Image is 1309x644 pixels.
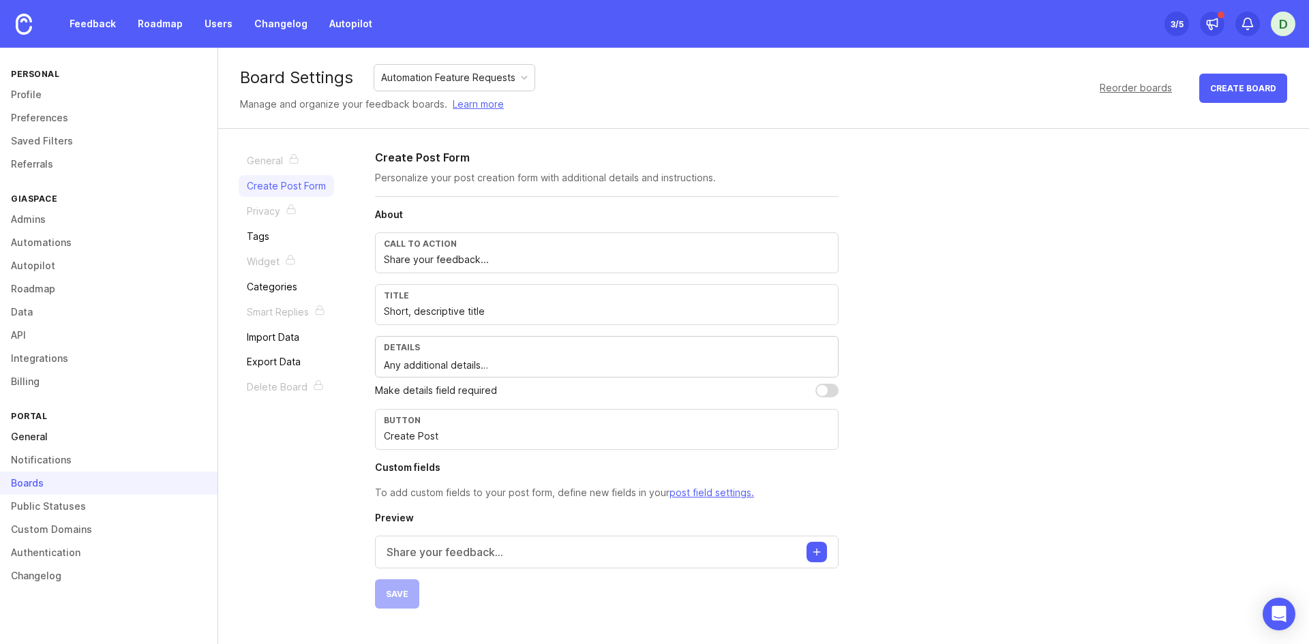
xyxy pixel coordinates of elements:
div: Reorder boards [1100,80,1172,95]
a: Export Data [239,351,334,373]
span: Create Board [1210,83,1276,93]
p: Personalize your post creation form with additional details and instructions. [375,171,839,185]
a: Changelog [246,12,316,36]
p: To add custom fields to your post form, define new fields in your [375,485,839,500]
button: Create Board [1199,74,1287,103]
h4: About [375,208,839,221]
div: Open Intercom Messenger [1263,598,1295,630]
h4: Custom fields [375,461,839,474]
div: Button [384,415,830,425]
a: Roadmap [130,12,191,36]
div: Board Settings [240,70,353,86]
p: Make details field required [375,383,497,398]
a: Users [196,12,241,36]
div: Automation Feature Requests [381,70,515,85]
div: 3 /5 [1171,14,1184,33]
div: Manage and organize your feedback boards. [240,97,504,112]
textarea: Any additional details… [384,358,830,373]
a: Categories [239,276,334,298]
button: 3/5 [1164,12,1189,36]
a: Feedback [61,12,124,36]
button: Create post [807,542,827,562]
a: Autopilot [321,12,380,36]
a: post field settings. [669,487,754,498]
p: Share your feedback... [387,544,503,560]
div: Title [384,290,830,301]
div: Call to action [384,239,830,249]
h2: Create Post Form [375,149,839,166]
img: Canny Home [16,14,32,35]
a: Learn more [453,97,504,112]
a: Import Data [239,326,334,348]
div: Details [384,342,830,352]
h4: Preview [375,511,839,525]
a: Tags [239,226,334,247]
a: Create Post Form [239,175,334,197]
button: D [1271,12,1295,36]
